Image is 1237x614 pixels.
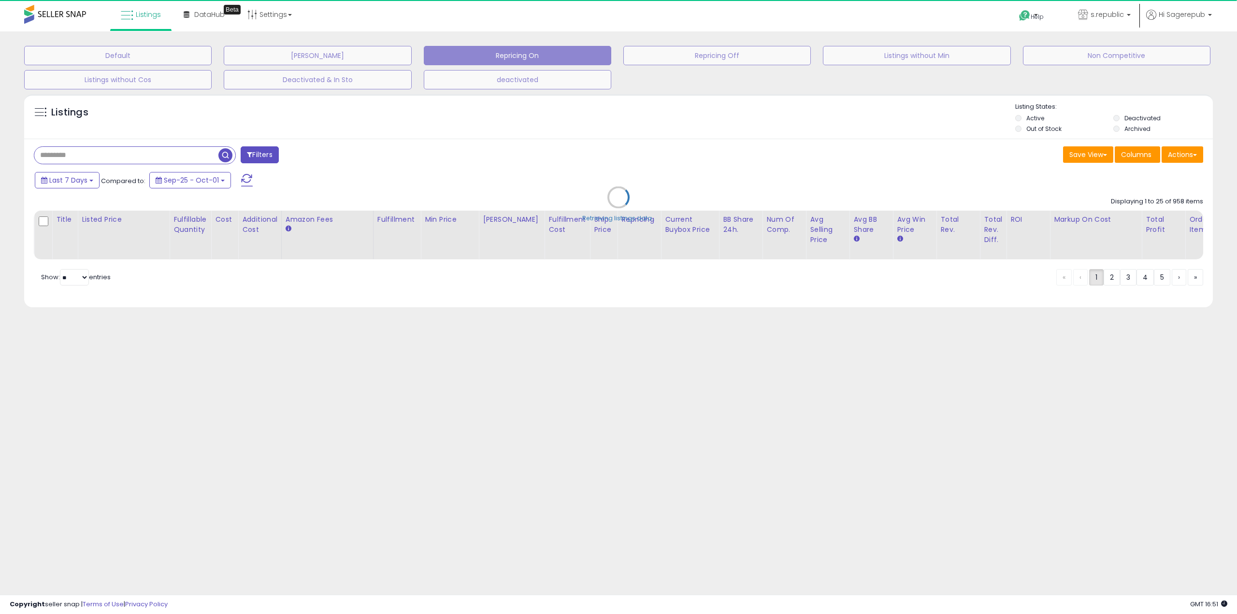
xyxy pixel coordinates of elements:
[823,46,1010,65] button: Listings without Min
[424,46,611,65] button: Repricing On
[424,70,611,89] button: deactivated
[1011,2,1063,31] a: Help
[623,46,811,65] button: Repricing Off
[24,70,212,89] button: Listings without Cos
[224,70,411,89] button: Deactivated & In Sto
[1159,10,1205,19] span: Hi Sagerepub
[1031,13,1044,21] span: Help
[582,214,655,223] div: Retrieving listings data..
[194,10,225,19] span: DataHub
[1019,10,1031,22] i: Get Help
[136,10,161,19] span: Listings
[1023,46,1210,65] button: Non Competitive
[224,5,241,14] div: Tooltip anchor
[1146,10,1212,31] a: Hi Sagerepub
[1091,10,1124,19] span: s.republic
[24,46,212,65] button: Default
[224,46,411,65] button: [PERSON_NAME]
